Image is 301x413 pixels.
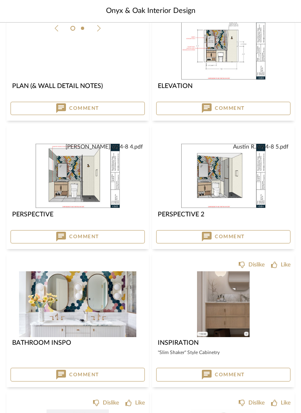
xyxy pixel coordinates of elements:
[12,211,53,218] span: Perspective
[156,102,290,115] button: Comment
[233,143,288,151] button: Austin R...ce 4-8 5.pdf
[180,15,266,80] img: Elevation
[69,371,99,378] span: Comment
[11,230,145,244] button: Comment
[156,271,290,337] div: 0
[215,233,245,240] span: Comment
[12,83,103,89] span: Plan (& Wall Detail Notes)
[106,6,195,17] span: Onyx & Oak Interior Design
[103,399,119,407] div: Dislike
[180,143,266,209] img: Perspective 2
[215,371,245,378] span: Comment
[69,233,99,240] span: Comment
[12,340,71,346] span: Bathroom Inspo
[11,368,145,382] button: Comment
[248,261,265,269] div: Dislike
[66,143,143,151] button: [PERSON_NAME]..ce 4-8 4.pdf
[69,105,99,111] span: Comment
[19,271,136,337] img: Bathroom Inspo
[156,230,290,244] button: Comment
[156,368,290,382] button: Comment
[35,143,120,209] img: Perspective
[11,102,145,115] button: Comment
[158,348,289,357] div: "Slim Shaker" Style Cabinetry
[135,399,145,407] div: Like
[248,399,265,407] div: Dislike
[215,105,245,111] span: Comment
[158,340,199,346] span: Inspiration
[281,399,290,407] div: Like
[281,261,290,269] div: Like
[158,83,193,89] span: Elevation
[197,271,250,337] img: Inspiration
[158,211,204,218] span: Perspective 2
